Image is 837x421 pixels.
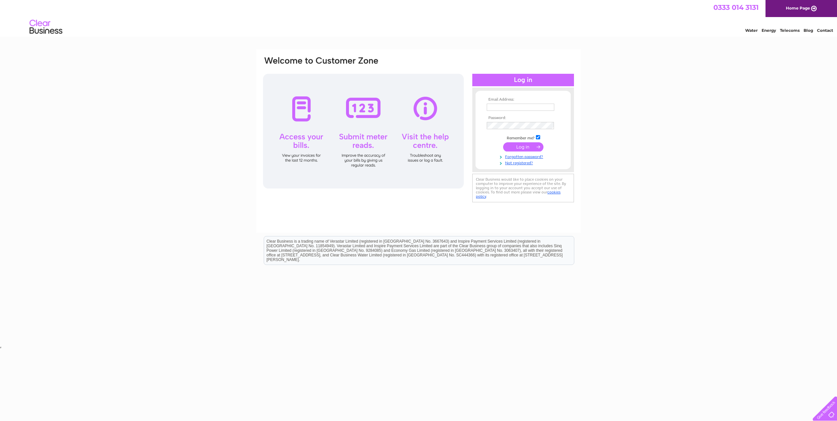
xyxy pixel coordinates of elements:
a: Forgotten password? [487,153,561,159]
a: Blog [804,28,813,33]
a: cookies policy [476,190,561,199]
a: 0333 014 3131 [713,3,759,11]
a: Telecoms [780,28,800,33]
div: Clear Business would like to place cookies on your computer to improve your experience of the sit... [472,174,574,202]
img: logo.png [29,17,63,37]
th: Email Address: [485,97,561,102]
a: Energy [762,28,776,33]
div: Clear Business is a trading name of Verastar Limited (registered in [GEOGRAPHIC_DATA] No. 3667643... [264,4,574,32]
input: Submit [503,142,543,151]
a: Contact [817,28,833,33]
th: Password: [485,116,561,120]
td: Remember me? [485,134,561,141]
a: Not registered? [487,159,561,166]
a: Water [745,28,758,33]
